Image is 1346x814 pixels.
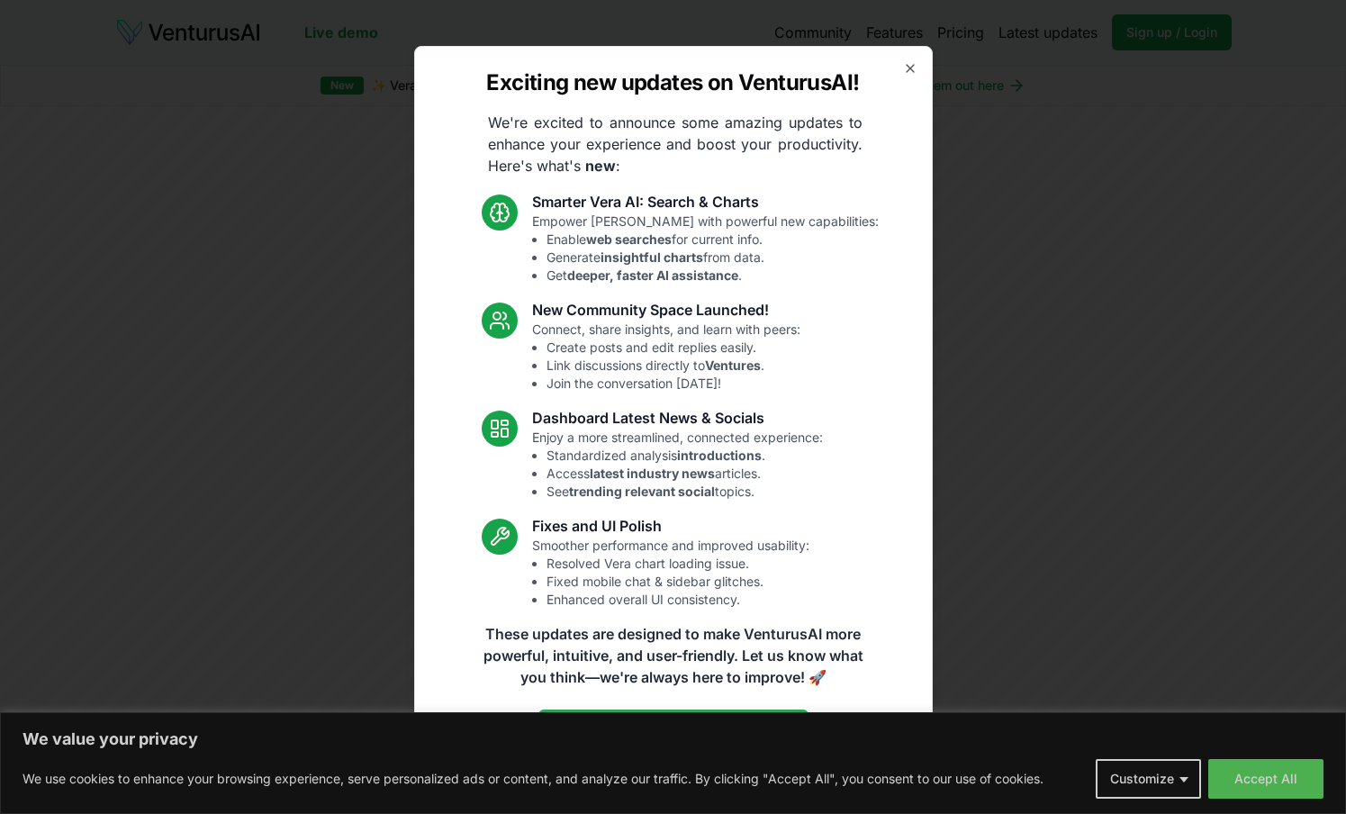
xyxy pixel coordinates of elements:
h3: Fixes and UI Polish [532,515,809,537]
strong: introductions [677,448,762,463]
h3: Smarter Vera AI: Search & Charts [532,191,879,213]
li: Create posts and edit replies easily. [547,339,800,357]
li: Access articles. [547,465,823,483]
strong: new [585,157,616,175]
h3: New Community Space Launched! [532,299,800,321]
li: Join the conversation [DATE]! [547,375,800,393]
strong: latest industry news [590,466,715,481]
p: Connect, share insights, and learn with peers: [532,321,800,393]
strong: Ventures [705,357,761,373]
a: Read the full announcement on our blog! [538,710,809,746]
li: Resolved Vera chart loading issue. [547,555,809,573]
h2: Exciting new updates on VenturusAI! [486,68,859,97]
li: Get . [547,267,879,285]
li: Fixed mobile chat & sidebar glitches. [547,573,809,591]
p: Enjoy a more streamlined, connected experience: [532,429,823,501]
strong: web searches [586,231,672,247]
h3: Dashboard Latest News & Socials [532,407,823,429]
p: Smoother performance and improved usability: [532,537,809,609]
strong: deeper, faster AI assistance [567,267,738,283]
p: Empower [PERSON_NAME] with powerful new capabilities: [532,213,879,285]
strong: insightful charts [601,249,703,265]
li: Standardized analysis . [547,447,823,465]
p: We're excited to announce some amazing updates to enhance your experience and boost your producti... [474,112,877,176]
strong: trending relevant social [569,484,715,499]
li: Link discussions directly to . [547,357,800,375]
li: Enable for current info. [547,231,879,249]
li: Generate from data. [547,249,879,267]
li: Enhanced overall UI consistency. [547,591,809,609]
p: These updates are designed to make VenturusAI more powerful, intuitive, and user-friendly. Let us... [472,623,875,688]
li: See topics. [547,483,823,501]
